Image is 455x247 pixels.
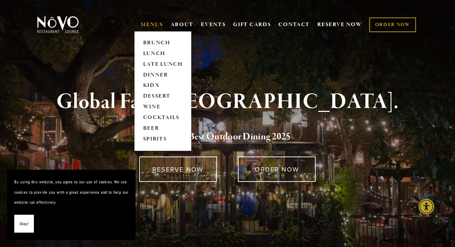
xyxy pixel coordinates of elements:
a: GIFT CARDS [233,18,271,31]
strong: Global Fare. [GEOGRAPHIC_DATA]. [56,88,399,115]
a: EVENTS [201,21,226,28]
a: RESERVE NOW [317,18,362,31]
a: BRUNCH [141,38,185,48]
a: LATE LUNCH [141,59,185,70]
a: SPIRITS [141,134,185,145]
a: ORDER NOW [369,18,416,32]
a: COCKTAILS [141,113,185,123]
a: BEER [141,123,185,134]
p: By using this website, you agree to our use of cookies. We use cookies to provide you with a grea... [14,177,128,208]
span: Okay! [20,219,29,229]
section: Cookie banner [7,170,136,240]
a: RESERVE NOW [139,157,217,182]
a: KID'S [141,80,185,91]
a: ABOUT [171,21,194,28]
button: Okay! [14,215,34,233]
a: WINE [141,102,185,113]
img: Novo Restaurant &amp; Lounge [36,16,80,34]
a: DINNER [141,70,185,80]
a: Voted Best Outdoor Dining 202 [164,130,286,144]
a: ORDER NOW [238,157,316,182]
a: LUNCH [141,48,185,59]
a: MENUS [141,21,163,28]
div: Accessibility Menu [419,199,434,214]
a: CONTACT [279,18,310,31]
h2: 5 [47,129,408,144]
a: DESSERT [141,91,185,102]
